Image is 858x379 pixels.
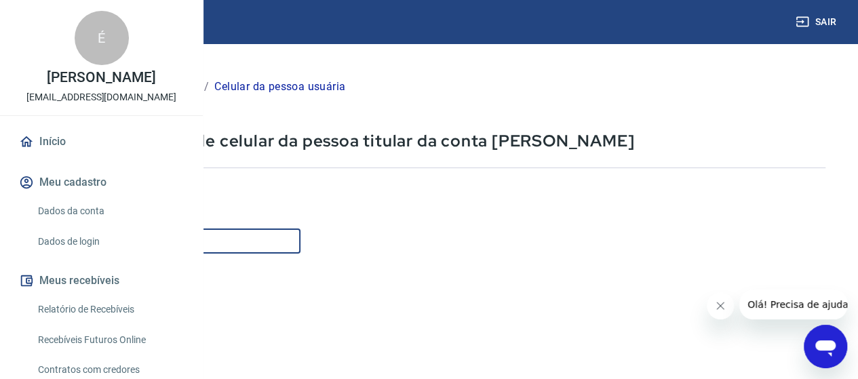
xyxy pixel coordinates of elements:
a: Dados da conta [33,197,187,225]
span: Olá! Precisa de ajuda? [8,9,114,20]
p: [PERSON_NAME] [47,71,155,85]
button: Meu cadastro [16,167,187,197]
div: É [75,11,129,65]
h6: Informe o número de celular com DDD [38,182,825,196]
a: Recebíveis Futuros Online [33,326,187,354]
p: / [204,79,209,95]
button: Sair [793,9,842,35]
p: Celular da pessoa usuária [214,79,345,95]
a: Início [16,127,187,157]
p: [EMAIL_ADDRESS][DOMAIN_NAME] [26,90,176,104]
iframe: Fechar mensagem [707,292,734,319]
p: Cadastre o número de celular da pessoa titular da conta [PERSON_NAME] [38,130,825,151]
iframe: Mensagem da empresa [739,290,847,319]
a: Relatório de Recebíveis [33,296,187,323]
a: Dados de login [33,228,187,256]
button: Meus recebíveis [16,266,187,296]
iframe: Botão para abrir a janela de mensagens [804,325,847,368]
